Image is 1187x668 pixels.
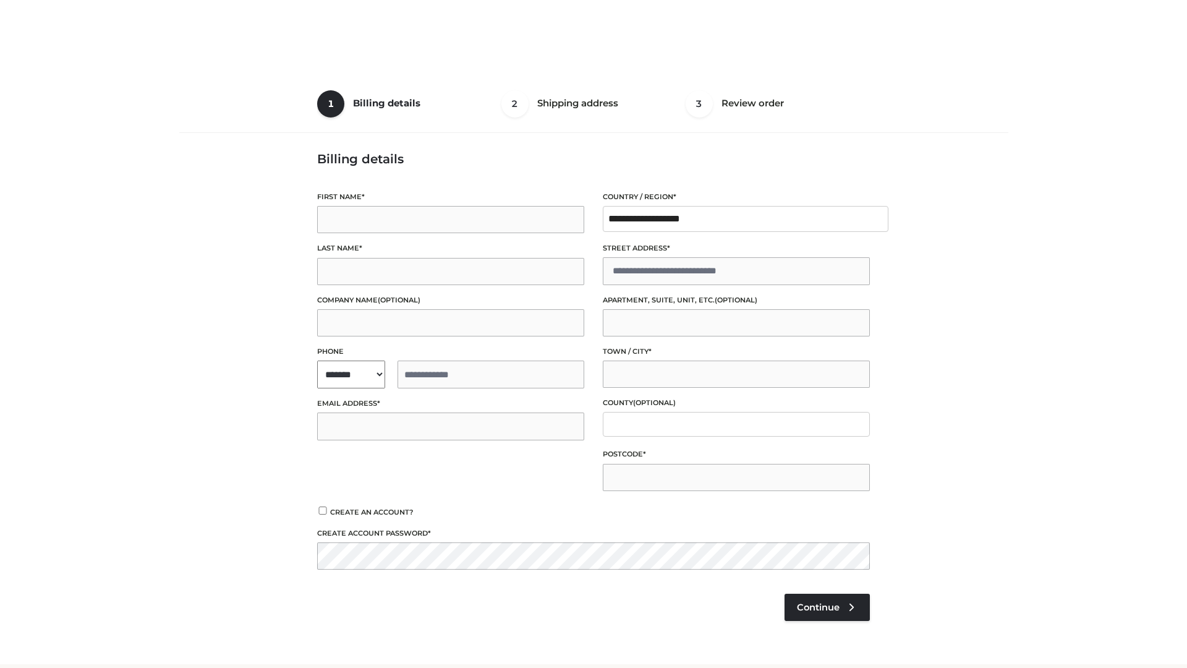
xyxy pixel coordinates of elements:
span: 2 [501,90,529,118]
a: Continue [785,594,870,621]
label: Last name [317,242,584,254]
label: Postcode [603,448,870,460]
label: Phone [317,346,584,358]
label: Apartment, suite, unit, etc. [603,294,870,306]
span: (optional) [633,398,676,407]
label: First name [317,191,584,203]
span: Billing details [353,97,420,109]
span: Review order [721,97,784,109]
label: Email address [317,398,584,409]
span: Shipping address [537,97,618,109]
span: (optional) [715,296,757,304]
label: Create account password [317,528,870,539]
label: Country / Region [603,191,870,203]
input: Create an account? [317,507,328,515]
label: Street address [603,242,870,254]
span: 3 [686,90,713,118]
span: 1 [317,90,344,118]
span: Create an account? [330,508,414,516]
label: County [603,397,870,409]
span: (optional) [378,296,420,304]
span: Continue [797,602,840,613]
h3: Billing details [317,152,870,166]
label: Town / City [603,346,870,358]
label: Company name [317,294,584,306]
